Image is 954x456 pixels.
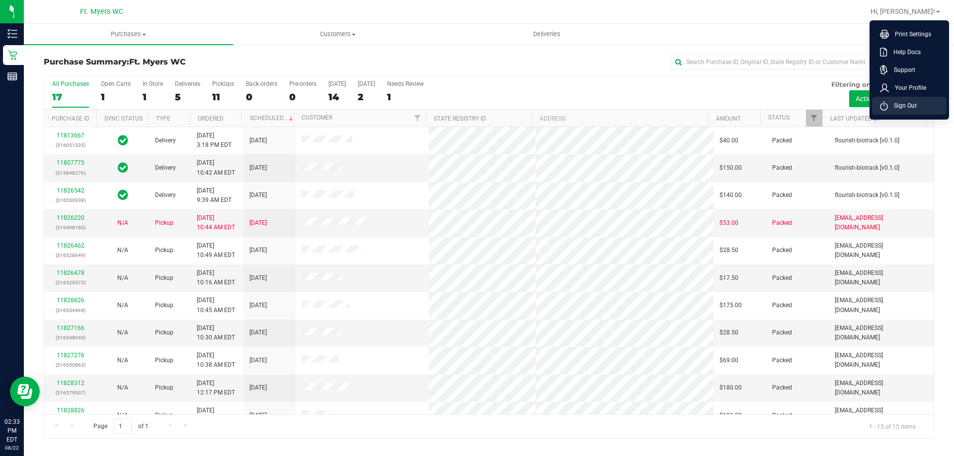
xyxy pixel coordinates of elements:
[212,91,234,103] div: 11
[117,219,128,226] span: Not Applicable
[835,296,928,315] span: [EMAIL_ADDRESS][DOMAIN_NAME]
[249,218,267,228] span: [DATE]
[197,241,235,260] span: [DATE] 10:49 AM EDT
[772,301,792,310] span: Packed
[52,91,89,103] div: 17
[50,195,90,205] p: (316530938)
[716,115,741,122] a: Amount
[101,91,131,103] div: 1
[719,301,742,310] span: $175.00
[880,65,943,75] a: Support
[197,406,232,425] span: [DATE] 1:51 PM EDT
[117,301,128,310] button: N/A
[57,242,84,249] a: 11826462
[117,384,128,391] span: Not Applicable
[175,91,200,103] div: 5
[50,360,90,370] p: (316550863)
[155,383,173,392] span: Pickup
[249,246,267,255] span: [DATE]
[57,214,84,221] a: 11826220
[57,325,84,331] a: 11827166
[772,383,792,392] span: Packed
[24,30,233,39] span: Purchases
[57,269,84,276] a: 11826478
[117,274,128,281] span: Not Applicable
[719,383,742,392] span: $180.00
[50,251,90,260] p: (316528649)
[442,24,651,45] a: Deliveries
[50,306,90,315] p: (316534464)
[387,80,424,87] div: Needs Review
[719,191,742,200] span: $140.00
[57,187,84,194] a: 11826542
[434,115,486,122] a: State Registry ID
[155,136,176,145] span: Delivery
[198,115,224,122] a: Ordered
[671,55,870,69] input: Search Purchase ID, Original ID, State Registry ID or Customer Name...
[197,268,235,287] span: [DATE] 10:16 AM EDT
[7,50,17,60] inline-svg: Retail
[155,273,173,283] span: Pickup
[358,91,375,103] div: 2
[212,80,234,87] div: PickUps
[358,80,375,87] div: [DATE]
[24,24,233,45] a: Purchases
[57,380,84,387] a: 11828312
[772,411,792,420] span: Packed
[104,115,143,122] a: Sync Status
[719,136,738,145] span: $40.00
[197,351,235,370] span: [DATE] 10:38 AM EDT
[835,324,928,342] span: [EMAIL_ADDRESS][DOMAIN_NAME]
[889,29,931,39] span: Print Settings
[197,131,232,150] span: [DATE] 3:18 PM EDT
[155,163,176,173] span: Delivery
[768,114,790,121] a: Status
[719,273,738,283] span: $17.50
[197,158,235,177] span: [DATE] 10:42 AM EDT
[719,328,738,337] span: $28.50
[197,186,232,205] span: [DATE] 9:39 AM EDT
[117,383,128,392] button: N/A
[50,140,90,150] p: (316051335)
[117,412,128,419] span: Not Applicable
[835,351,928,370] span: [EMAIL_ADDRESS][DOMAIN_NAME]
[156,115,170,122] a: Type
[830,115,880,122] a: Last Updated By
[772,273,792,283] span: Packed
[835,268,928,287] span: [EMAIL_ADDRESS][DOMAIN_NAME]
[44,58,340,66] h3: Purchase Summary:
[143,80,163,87] div: In Store
[249,273,267,283] span: [DATE]
[234,30,442,39] span: Customers
[835,163,899,173] span: flourish-biotrack [v0.1.0]
[772,356,792,365] span: Packed
[85,419,157,434] span: Page of 1
[50,388,90,397] p: (316579907)
[57,352,84,359] a: 11827276
[155,218,173,228] span: Pickup
[772,246,792,255] span: Packed
[117,302,128,309] span: Not Applicable
[888,65,915,75] span: Support
[249,411,267,420] span: [DATE]
[50,223,90,232] p: (316498160)
[835,191,899,200] span: flourish-biotrack [v0.1.0]
[246,91,277,103] div: 0
[101,80,131,87] div: Open Carts
[57,407,84,414] a: 11828826
[328,80,346,87] div: [DATE]
[57,159,84,166] a: 11807775
[772,136,792,145] span: Packed
[289,91,317,103] div: 0
[719,246,738,255] span: $28.50
[118,161,128,175] span: In Sync
[197,296,235,315] span: [DATE] 10:45 AM EDT
[117,247,128,254] span: Not Applicable
[117,246,128,255] button: N/A
[4,417,19,444] p: 02:33 PM EDT
[7,71,17,81] inline-svg: Reports
[772,328,792,337] span: Packed
[4,444,19,452] p: 08/22
[118,188,128,202] span: In Sync
[57,132,84,139] a: 11813667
